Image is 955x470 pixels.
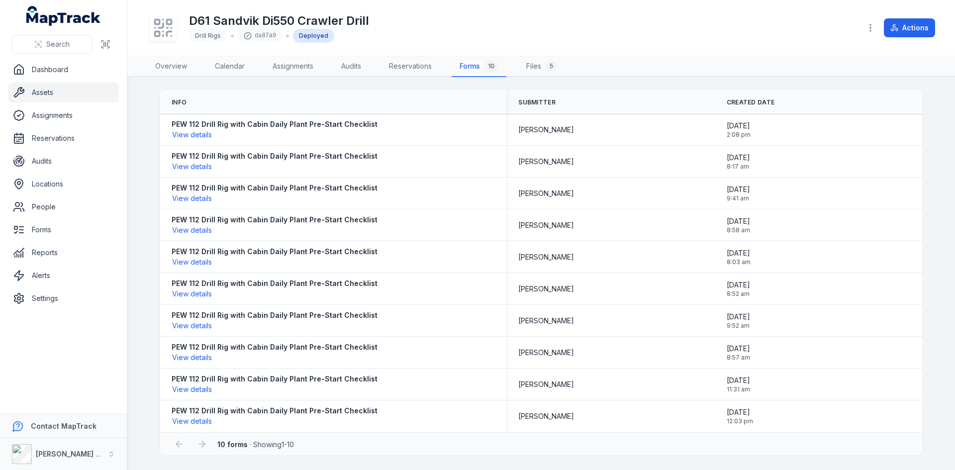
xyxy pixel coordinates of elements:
[172,342,378,352] strong: PEW 112 Drill Rig with Cabin Daily Plant Pre-Start Checklist
[727,153,750,163] span: [DATE]
[172,119,378,129] strong: PEW 112 Drill Rig with Cabin Daily Plant Pre-Start Checklist
[172,183,378,193] strong: PEW 112 Drill Rig with Cabin Daily Plant Pre-Start Checklist
[727,290,750,298] span: 8:52 am
[727,258,751,266] span: 8:03 am
[727,121,751,139] time: 9/3/2025, 2:08:19 PM
[727,344,750,362] time: 7/18/2025, 8:57:54 AM
[727,216,750,226] span: [DATE]
[293,29,334,43] div: Deployed
[727,216,750,234] time: 8/22/2025, 8:58:42 AM
[172,225,212,236] button: View details
[31,422,96,430] strong: Contact MapTrack
[518,348,574,358] span: [PERSON_NAME]
[8,266,119,285] a: Alerts
[545,60,557,72] div: 5
[518,284,574,294] span: [PERSON_NAME]
[484,60,498,72] div: 10
[518,188,574,198] span: [PERSON_NAME]
[8,174,119,194] a: Locations
[727,98,775,106] span: Created Date
[727,407,753,425] time: 7/10/2025, 12:03:32 PM
[727,376,750,385] span: [DATE]
[172,320,212,331] button: View details
[727,322,750,330] span: 9:52 am
[217,440,248,449] strong: 10 forms
[727,131,751,139] span: 2:08 pm
[518,98,556,106] span: Submitter
[518,411,574,421] span: [PERSON_NAME]
[727,385,750,393] span: 11:31 am
[727,354,750,362] span: 8:57 am
[518,157,574,167] span: [PERSON_NAME]
[518,56,565,77] a: Files5
[172,384,212,395] button: View details
[727,376,750,393] time: 7/17/2025, 11:31:54 AM
[36,450,117,458] strong: [PERSON_NAME] Group
[8,83,119,102] a: Assets
[8,105,119,125] a: Assignments
[727,185,750,194] span: [DATE]
[12,35,92,54] button: Search
[172,98,187,106] span: Info
[172,352,212,363] button: View details
[8,128,119,148] a: Reservations
[172,288,212,299] button: View details
[8,197,119,217] a: People
[727,226,750,234] span: 8:58 am
[727,344,750,354] span: [DATE]
[26,6,101,26] a: MapTrack
[727,194,750,202] span: 9:41 am
[727,280,750,298] time: 7/30/2025, 8:52:10 AM
[189,13,369,29] h1: D61 Sandvik Di550 Crawler Drill
[8,151,119,171] a: Audits
[195,32,221,39] span: Drill Rigs
[172,406,378,416] strong: PEW 112 Drill Rig with Cabin Daily Plant Pre-Start Checklist
[207,56,253,77] a: Calendar
[172,247,378,257] strong: PEW 112 Drill Rig with Cabin Daily Plant Pre-Start Checklist
[727,163,750,171] span: 8:17 am
[727,417,753,425] span: 12:03 pm
[8,243,119,263] a: Reports
[172,129,212,140] button: View details
[8,288,119,308] a: Settings
[727,312,750,330] time: 7/22/2025, 9:52:21 AM
[518,125,574,135] span: [PERSON_NAME]
[172,215,378,225] strong: PEW 112 Drill Rig with Cabin Daily Plant Pre-Start Checklist
[172,161,212,172] button: View details
[172,374,378,384] strong: PEW 112 Drill Rig with Cabin Daily Plant Pre-Start Checklist
[172,279,378,288] strong: PEW 112 Drill Rig with Cabin Daily Plant Pre-Start Checklist
[172,151,378,161] strong: PEW 112 Drill Rig with Cabin Daily Plant Pre-Start Checklist
[217,440,294,449] span: · Showing 1 - 10
[265,56,321,77] a: Assignments
[518,379,574,389] span: [PERSON_NAME]
[727,248,751,266] time: 8/1/2025, 8:03:39 AM
[727,185,750,202] time: 8/28/2025, 9:41:12 AM
[238,29,282,43] div: da87a9
[333,56,369,77] a: Audits
[727,248,751,258] span: [DATE]
[147,56,195,77] a: Overview
[727,153,750,171] time: 8/29/2025, 8:17:25 AM
[727,312,750,322] span: [DATE]
[884,18,935,37] button: Actions
[727,280,750,290] span: [DATE]
[452,56,506,77] a: Forms10
[172,310,378,320] strong: PEW 112 Drill Rig with Cabin Daily Plant Pre-Start Checklist
[518,316,574,326] span: [PERSON_NAME]
[381,56,440,77] a: Reservations
[727,121,751,131] span: [DATE]
[172,416,212,427] button: View details
[727,407,753,417] span: [DATE]
[8,220,119,240] a: Forms
[172,257,212,268] button: View details
[518,252,574,262] span: [PERSON_NAME]
[518,220,574,230] span: [PERSON_NAME]
[172,193,212,204] button: View details
[46,39,70,49] span: Search
[8,60,119,80] a: Dashboard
